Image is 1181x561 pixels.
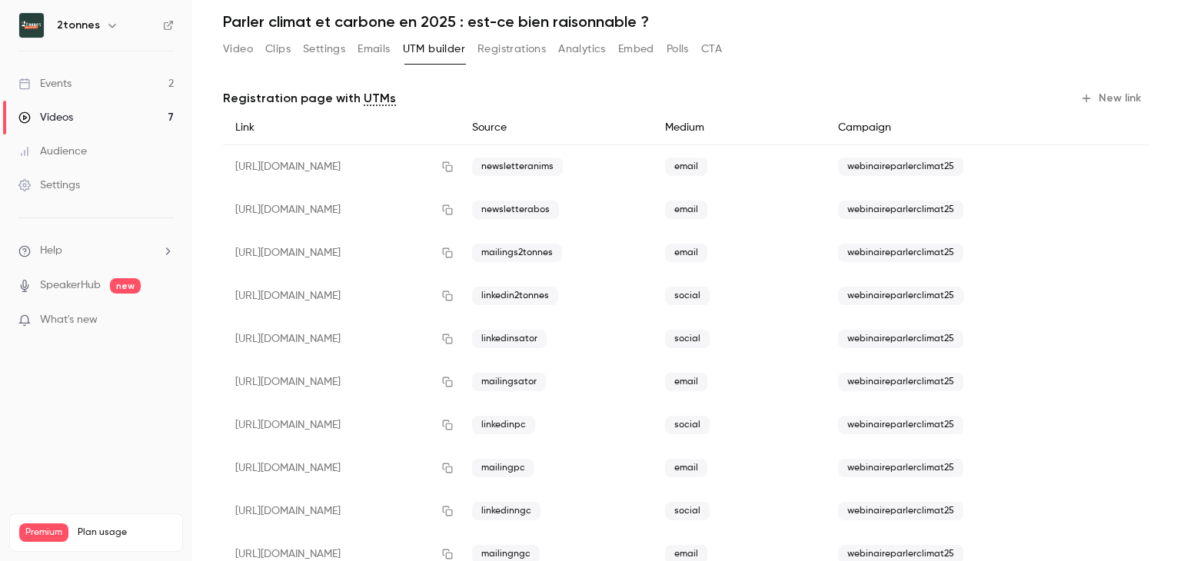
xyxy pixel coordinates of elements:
span: webinaireparlerclimat25 [838,373,963,391]
button: Clips [265,37,291,61]
li: help-dropdown-opener [18,243,174,259]
button: Emails [358,37,390,61]
div: Audience [18,144,87,159]
div: [URL][DOMAIN_NAME] [223,360,460,403]
span: social [665,287,710,305]
span: webinaireparlerclimat25 [838,244,963,262]
span: email [665,244,707,262]
span: webinaireparlerclimat25 [838,201,963,219]
div: [URL][DOMAIN_NAME] [223,490,460,533]
button: Registrations [477,37,546,61]
div: [URL][DOMAIN_NAME] [223,317,460,360]
div: [URL][DOMAIN_NAME] [223,446,460,490]
span: new [110,278,141,294]
button: Embed [618,37,654,61]
h6: 2tonnes [57,18,100,33]
div: [URL][DOMAIN_NAME] [223,403,460,446]
img: 2tonnes [19,13,44,38]
span: linkedinngc [472,502,541,520]
span: email [665,373,707,391]
h1: Parler climat et carbone en 2025 : est-ce bien raisonnable ? [223,12,1150,31]
span: mailingpc [472,459,534,477]
div: [URL][DOMAIN_NAME] [223,231,460,274]
span: newsletteranims [472,158,563,176]
button: Analytics [558,37,606,61]
span: social [665,502,710,520]
div: [URL][DOMAIN_NAME] [223,188,460,231]
span: email [665,459,707,477]
span: webinaireparlerclimat25 [838,330,963,348]
div: Source [460,111,653,145]
button: Polls [667,37,689,61]
span: Plan usage [78,526,173,539]
span: email [665,201,707,219]
span: webinaireparlerclimat25 [838,158,963,176]
button: CTA [701,37,722,61]
span: What's new [40,312,98,328]
span: Premium [19,523,68,542]
span: social [665,416,710,434]
span: linkedinsator [472,330,547,348]
span: webinaireparlerclimat25 [838,287,963,305]
span: webinaireparlerclimat25 [838,459,963,477]
div: Events [18,76,72,91]
span: newsletterabos [472,201,559,219]
a: UTMs [364,89,396,108]
span: social [665,330,710,348]
span: mailingsator [472,373,546,391]
button: Video [223,37,253,61]
div: [URL][DOMAIN_NAME] [223,274,460,317]
span: email [665,158,707,176]
a: SpeakerHub [40,277,101,294]
div: Settings [18,178,80,193]
span: webinaireparlerclimat25 [838,416,963,434]
button: Settings [303,37,345,61]
span: webinaireparlerclimat25 [838,502,963,520]
span: mailings2tonnes [472,244,562,262]
div: Campaign [826,111,1070,145]
span: Help [40,243,62,259]
p: Registration page with [223,89,396,108]
span: linkedin2tonnes [472,287,558,305]
div: Link [223,111,460,145]
div: Medium [653,111,826,145]
div: Videos [18,110,73,125]
button: UTM builder [403,37,465,61]
div: [URL][DOMAIN_NAME] [223,145,460,189]
span: linkedinpc [472,416,535,434]
button: New link [1074,86,1150,111]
